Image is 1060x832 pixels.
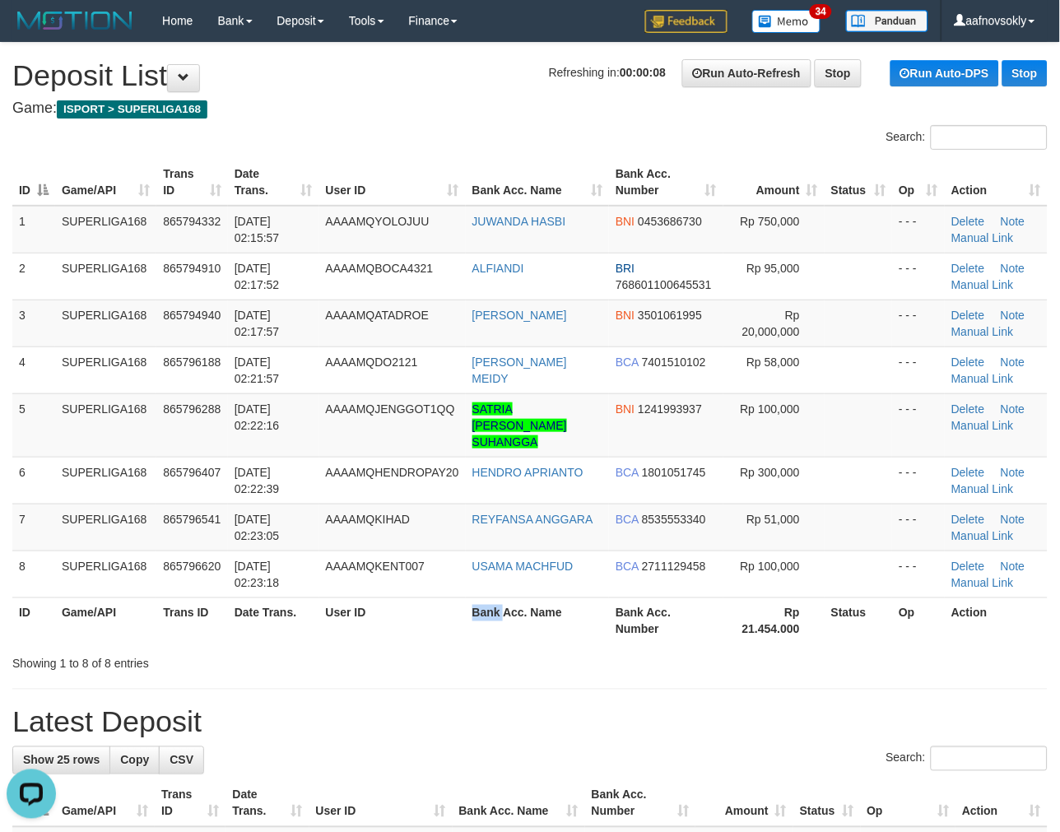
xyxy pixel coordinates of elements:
span: [DATE] 02:17:52 [235,262,280,291]
th: Trans ID: activate to sort column ascending [156,159,228,206]
a: Stop [815,59,862,87]
a: Note [1001,560,1025,573]
th: Status: activate to sort column ascending [793,780,861,827]
button: Open LiveChat chat widget [7,7,56,56]
div: Showing 1 to 8 of 8 entries [12,649,430,672]
a: JUWANDA HASBI [472,215,566,228]
td: 3 [12,300,55,346]
th: Game/API: activate to sort column ascending [55,159,156,206]
td: 1 [12,206,55,253]
span: Copy 3501061995 to clipboard [638,309,702,322]
span: CSV [170,754,193,767]
a: Manual Link [951,372,1014,385]
a: Note [1001,513,1025,526]
span: BCA [616,356,639,369]
a: Stop [1002,60,1048,86]
img: Button%20Memo.svg [752,10,821,33]
a: Note [1001,262,1025,275]
span: BCA [616,560,639,573]
span: Copy [120,754,149,767]
input: Search: [931,746,1048,771]
span: Rp 100,000 [741,560,800,573]
td: SUPERLIGA168 [55,253,156,300]
td: 5 [12,393,55,457]
span: Rp 95,000 [746,262,800,275]
a: REYFANSA ANGGARA [472,513,593,526]
span: AAAAMQYOLOJUU [326,215,430,228]
a: Manual Link [951,231,1014,244]
th: Amount: activate to sort column ascending [723,159,825,206]
span: Rp 51,000 [746,513,800,526]
a: Copy [109,746,160,774]
td: - - - [892,393,945,457]
span: 865796407 [163,466,221,479]
span: [DATE] 02:22:39 [235,466,280,495]
a: Show 25 rows [12,746,110,774]
td: 7 [12,504,55,551]
td: SUPERLIGA168 [55,457,156,504]
a: Manual Link [951,278,1014,291]
a: Delete [951,466,984,479]
th: Rp 21.454.000 [723,597,825,644]
a: Delete [951,560,984,573]
a: USAMA MACHFUD [472,560,574,573]
a: Note [1001,466,1025,479]
span: BCA [616,466,639,479]
td: 8 [12,551,55,597]
h1: Latest Deposit [12,706,1048,739]
th: User ID [319,597,466,644]
span: BNI [616,215,635,228]
span: 865794910 [163,262,221,275]
span: Rp 100,000 [741,402,800,416]
td: - - - [892,504,945,551]
a: Delete [951,215,984,228]
a: HENDRO APRIANTO [472,466,583,479]
span: BRI [616,262,635,275]
td: SUPERLIGA168 [55,551,156,597]
a: Run Auto-DPS [890,60,999,86]
a: Note [1001,402,1025,416]
span: AAAAMQHENDROPAY20 [326,466,459,479]
a: Delete [951,309,984,322]
th: User ID: activate to sort column ascending [319,159,466,206]
span: AAAAMQKENT007 [326,560,425,573]
a: ALFIANDI [472,262,524,275]
a: Note [1001,215,1025,228]
th: User ID: activate to sort column ascending [309,780,453,827]
a: Manual Link [951,325,1014,338]
a: Delete [951,262,984,275]
a: [PERSON_NAME] [472,309,567,322]
img: MOTION_logo.png [12,8,137,33]
th: Game/API: activate to sort column ascending [55,780,155,827]
span: Copy 1801051745 to clipboard [642,466,706,479]
a: Manual Link [951,529,1014,542]
span: 865796541 [163,513,221,526]
td: SUPERLIGA168 [55,346,156,393]
td: - - - [892,551,945,597]
span: 865796188 [163,356,221,369]
span: AAAAMQJENGGOT1QQ [326,402,455,416]
a: Note [1001,356,1025,369]
th: ID: activate to sort column descending [12,159,55,206]
th: Bank Acc. Number: activate to sort column ascending [609,159,723,206]
td: 2 [12,253,55,300]
th: Action [945,597,1048,644]
th: Status: activate to sort column ascending [825,159,892,206]
th: Date Trans. [228,597,319,644]
span: [DATE] 02:17:57 [235,309,280,338]
span: BNI [616,309,635,322]
span: Copy 768601100645531 to clipboard [616,278,712,291]
td: - - - [892,457,945,504]
span: 865796288 [163,402,221,416]
td: SUPERLIGA168 [55,393,156,457]
span: 865794940 [163,309,221,322]
a: SATRIA [PERSON_NAME] SUHANGGA [472,402,567,449]
span: [DATE] 02:21:57 [235,356,280,385]
span: 34 [810,4,832,19]
a: Manual Link [951,482,1014,495]
th: Op [892,597,945,644]
label: Search: [886,746,1048,771]
td: SUPERLIGA168 [55,300,156,346]
span: AAAAMQDO2121 [326,356,418,369]
span: [DATE] 02:23:05 [235,513,280,542]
